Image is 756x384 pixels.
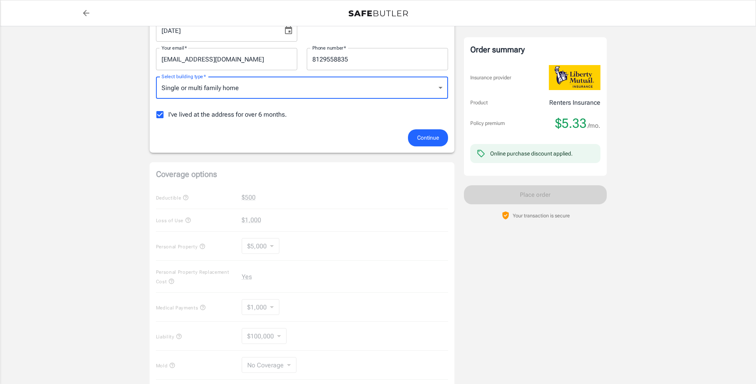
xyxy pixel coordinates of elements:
[348,10,408,17] img: Back to quotes
[156,48,297,70] input: Enter email
[78,5,94,21] a: back to quotes
[549,65,600,90] img: Liberty Mutual
[555,115,587,131] span: $5.33
[588,120,600,131] span: /mo.
[490,150,573,157] div: Online purchase discount applied.
[470,119,505,127] p: Policy premium
[513,212,570,219] p: Your transaction is secure
[162,73,206,80] label: Select building type
[162,44,187,51] label: Your email
[168,110,287,119] span: I've lived at the address for over 6 months.
[307,48,448,70] input: Enter number
[156,77,448,99] div: Single or multi family home
[470,99,488,107] p: Product
[156,19,277,42] input: MM/DD/YYYY
[549,98,600,108] p: Renters Insurance
[312,44,346,51] label: Phone number
[470,74,511,82] p: Insurance provider
[417,133,439,143] span: Continue
[281,23,296,38] button: Choose date, selected date is Sep 4, 2025
[470,44,600,56] div: Order summary
[408,129,448,146] button: Continue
